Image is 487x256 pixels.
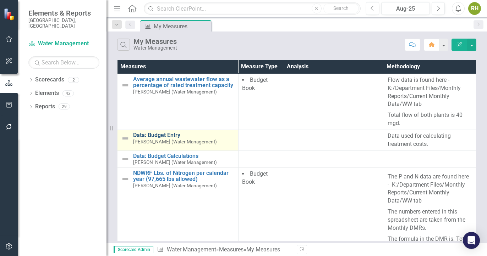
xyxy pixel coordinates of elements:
p: Data used for calculating treatment costs. [388,132,472,148]
p: Flow data is found here - K:/Department Files/Monthly Reports/Current Monthly Data/WW tab [388,76,472,110]
td: Double-Click to Edit [284,74,384,130]
span: Elements & Reports [28,9,99,17]
a: Elements [35,89,59,97]
div: » » [157,246,291,254]
a: Data: Budget Calculations [133,153,235,159]
img: Not Defined [121,175,130,183]
td: Double-Click to Edit Right Click for Context Menu [117,150,239,167]
img: ClearPoint Strategy [4,8,16,21]
p: The numbers entered in this spreadsheet are taken from the Monthly DMRs. [388,206,472,234]
div: Water Management [133,45,177,51]
td: Double-Click to Edit [238,130,284,150]
a: Scorecards [35,76,64,84]
a: Average annual wastewater flow as a percentage of rated treatment capacity [133,76,235,89]
button: Aug-25 [381,2,430,15]
td: Double-Click to Edit Right Click for Context Menu [117,74,239,130]
td: Double-Click to Edit [384,130,476,150]
img: Not Defined [121,81,130,90]
td: Double-Click to Edit [238,74,284,130]
td: Double-Click to Edit [384,74,476,130]
button: Search [323,4,359,13]
td: Double-Click to Edit [384,150,476,167]
small: [PERSON_NAME] (Water Management) [133,160,217,165]
td: Double-Click to Edit [238,150,284,167]
td: Double-Click to Edit [284,130,384,150]
div: Open Intercom Messenger [463,232,480,249]
span: Search [333,5,349,11]
div: My Measures [154,22,209,31]
div: 29 [59,104,70,110]
img: Not Defined [121,134,130,143]
span: Budget Book [242,76,268,91]
td: Double-Click to Edit Right Click for Context Menu [117,130,239,150]
td: Double-Click to Edit [284,150,384,167]
div: My Measures [246,246,280,253]
span: Budget Book [242,170,268,185]
div: My Measures [133,38,177,45]
input: Search Below... [28,56,99,69]
p: The P and N data are found here - K:/Department Files/Monthly Reports/Current Monthly Data/WW tab [388,171,472,206]
small: [PERSON_NAME] (Water Management) [133,89,217,95]
img: Not Defined [121,155,130,163]
a: Measures [219,246,243,253]
a: Reports [35,103,55,111]
div: 43 [62,90,74,96]
a: NDWRF Lbs. of Nitrogen per calendar year (97,665 lbs allowed) [133,170,235,182]
small: [PERSON_NAME] (Water Management) [133,183,217,188]
a: Water Management [167,246,216,253]
small: [PERSON_NAME] (Water Management) [133,139,217,144]
a: Data: Budget Entry [133,132,235,138]
a: Water Management [28,40,99,48]
span: Scorecard Admin [114,246,153,253]
p: Total flow of both plants is 40 mgd. [388,110,472,127]
div: Aug-25 [384,5,427,13]
small: [GEOGRAPHIC_DATA], [GEOGRAPHIC_DATA] [28,17,99,29]
input: Search ClearPoint... [144,2,361,15]
button: RH [468,2,481,15]
div: 2 [68,77,79,83]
